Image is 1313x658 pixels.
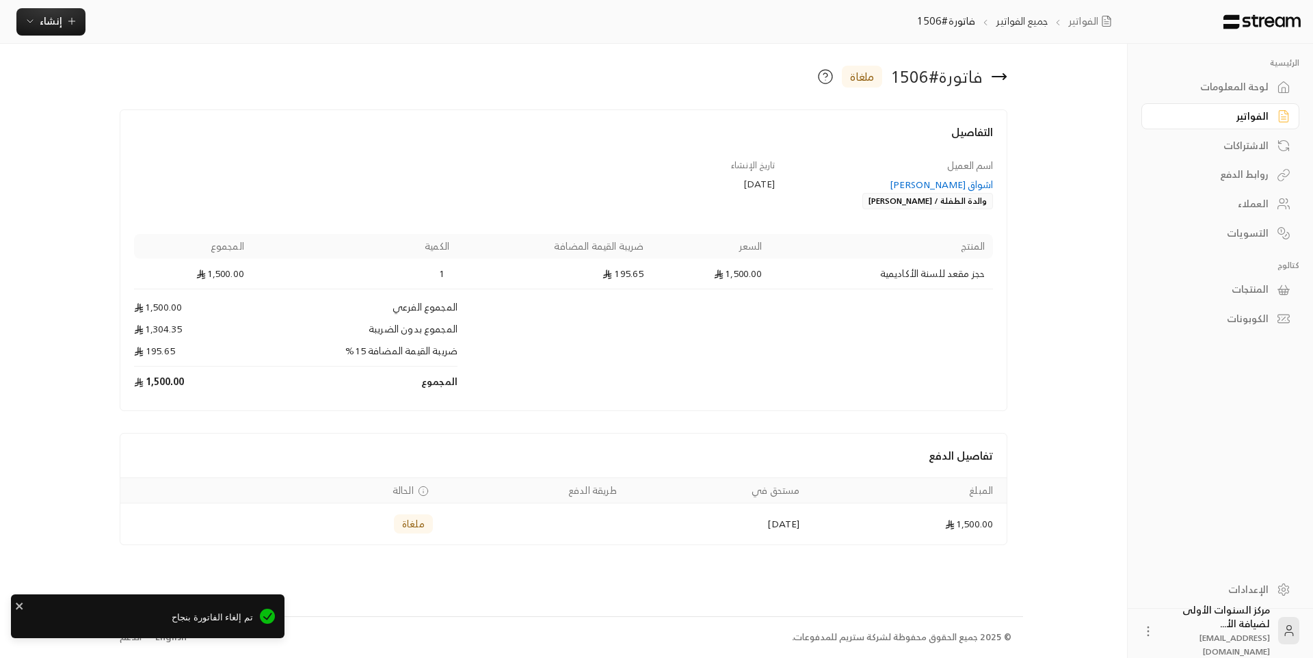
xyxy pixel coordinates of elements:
a: روابط الدفع [1141,161,1299,188]
span: 1 [436,267,449,280]
td: 1,500.00 [652,259,770,289]
td: المجموع بدون الضريبة [252,322,457,344]
a: الفواتير [1068,14,1117,29]
a: الإعدادات [1141,576,1299,603]
a: اشواق [PERSON_NAME]والدة الطفلة / [PERSON_NAME] [788,178,994,209]
th: المجموع [134,234,252,259]
span: الحالة [393,484,414,497]
td: 195.65 [134,344,252,367]
td: 1,500.00 [134,259,252,289]
a: الفواتير [1141,103,1299,130]
div: روابط الدفع [1158,168,1269,181]
td: 1,500.00 [134,367,252,397]
div: مركز السنوات الأولى لضيافة الأ... [1163,603,1270,658]
th: المبلغ [808,478,1007,503]
span: اسم العميل [947,157,993,174]
td: حجز مقعد للسنة الأكاديمية [770,259,993,289]
button: إنشاء [16,8,85,36]
td: 195.65 [457,259,652,289]
th: المنتج [770,234,993,259]
div: العملاء [1158,197,1269,211]
td: المجموع الفرعي [252,289,457,322]
div: الكوبونات [1158,312,1269,326]
th: مستحق في [625,478,808,503]
table: Products [134,234,994,397]
div: الاشتراكات [1158,139,1269,153]
table: Payments [120,477,1007,544]
p: الرئيسية [1141,57,1299,68]
span: تاريخ الإنشاء [731,157,775,173]
div: الفواتير [1158,109,1269,123]
span: إنشاء [40,12,62,29]
button: close [15,598,25,612]
td: 1,500.00 [808,503,1007,544]
div: فاتورة # 1506 [890,66,983,88]
div: © 2025 جميع الحقوق محفوظة لشركة ستريم للمدفوعات. [792,631,1011,644]
a: الاشتراكات [1141,132,1299,159]
h4: التفاصيل [134,124,994,154]
div: والدة الطفلة / [PERSON_NAME] [862,193,993,209]
th: الكمية [252,234,457,259]
div: المنتجات [1158,282,1269,296]
a: الكوبونات [1141,306,1299,332]
img: Logo [1222,14,1302,29]
nav: breadcrumb [917,14,1117,29]
p: فاتورة#1506 [917,14,976,29]
h4: تفاصيل الدفع [134,447,994,464]
th: السعر [652,234,770,259]
div: التسويات [1158,226,1269,240]
a: لوحة المعلومات [1141,74,1299,101]
th: طريقة الدفع [441,478,625,503]
div: لوحة المعلومات [1158,80,1269,94]
th: ضريبة القيمة المضافة [457,234,652,259]
span: تم إلغاء الفاتورة بنجاح [21,611,253,624]
a: المنتجات [1141,276,1299,303]
a: جميع الفواتير [996,12,1048,30]
div: [DATE] [570,177,775,191]
span: ملغاة [850,68,874,85]
td: ضريبة القيمة المضافة 15% [252,344,457,367]
td: [DATE] [625,503,808,544]
div: الإعدادات [1158,583,1269,596]
td: المجموع [252,367,457,397]
div: اشواق [PERSON_NAME] [788,178,994,192]
td: 1,500.00 [134,289,252,322]
td: 1,304.35 [134,322,252,344]
a: التسويات [1141,220,1299,246]
a: العملاء [1141,191,1299,218]
p: كتالوج [1141,260,1299,271]
span: ملغاة [402,517,425,531]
